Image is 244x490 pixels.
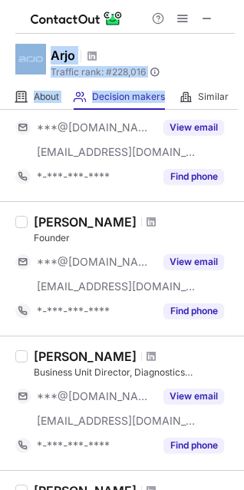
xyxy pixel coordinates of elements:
span: ***@[DOMAIN_NAME] [37,389,154,403]
img: ContactOut v5.3.10 [31,9,123,28]
span: [EMAIL_ADDRESS][DOMAIN_NAME] [37,414,196,428]
span: About [34,91,59,103]
div: [PERSON_NAME] [34,349,137,364]
span: [EMAIL_ADDRESS][DOMAIN_NAME] [37,145,196,159]
div: Business Unit Director, Diagnostics ([GEOGRAPHIC_DATA]) [34,366,235,379]
h1: Arjo [51,46,75,65]
span: ***@[DOMAIN_NAME] [37,121,154,134]
span: [EMAIL_ADDRESS][DOMAIN_NAME] [37,280,196,293]
button: Reveal Button [163,438,224,453]
button: Reveal Button [163,254,224,270]
button: Reveal Button [163,303,224,319]
button: Reveal Button [163,169,224,184]
span: Decision makers [92,91,165,103]
button: Reveal Button [163,389,224,404]
span: ***@[DOMAIN_NAME] [37,255,154,269]
img: 37d6c486a45b40f2e45d2beb3a1841d3 [15,44,46,74]
div: Founder [34,231,235,245]
button: Reveal Button [163,120,224,135]
span: Similar [198,91,229,103]
span: Traffic rank: # 228,016 [51,67,146,78]
div: [PERSON_NAME] [34,214,137,230]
